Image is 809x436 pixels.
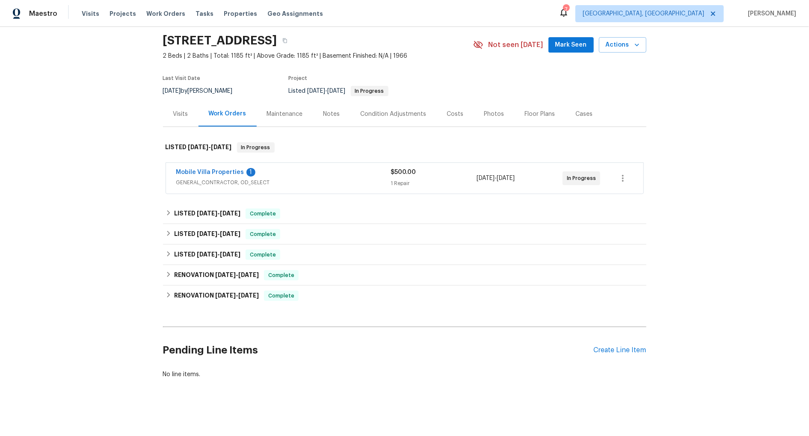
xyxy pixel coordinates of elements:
span: Projects [110,9,136,18]
span: Not seen [DATE] [489,41,543,49]
span: GENERAL_CONTRACTOR, OD_SELECT [176,178,391,187]
span: [DATE] [163,88,181,94]
span: [DATE] [477,175,495,181]
div: by [PERSON_NAME] [163,86,243,96]
div: 1 [246,168,255,177]
span: [DATE] [238,272,259,278]
div: LISTED [DATE]-[DATE]Complete [163,245,646,265]
span: [DATE] [197,210,217,216]
span: Visits [82,9,99,18]
span: Mark Seen [555,40,587,50]
div: 1 Repair [391,179,477,188]
span: - [197,251,240,257]
span: - [197,210,240,216]
span: [DATE] [211,144,232,150]
span: [PERSON_NAME] [744,9,796,18]
h6: LISTED [174,229,240,239]
span: [DATE] [220,210,240,216]
span: Project [289,76,308,81]
h6: LISTED [166,142,232,153]
span: Last Visit Date [163,76,201,81]
span: Complete [246,250,279,259]
span: - [477,174,515,183]
span: Actions [606,40,640,50]
span: [DATE] [238,292,259,298]
span: - [215,272,259,278]
span: Geo Assignments [267,9,323,18]
button: Copy Address [277,33,293,48]
span: In Progress [567,174,599,183]
div: Maintenance [267,110,303,118]
div: RENOVATION [DATE]-[DATE]Complete [163,286,646,306]
span: Complete [246,230,279,239]
div: LISTED [DATE]-[DATE]Complete [163,203,646,224]
div: Floor Plans [525,110,555,118]
h6: RENOVATION [174,270,259,280]
h2: [STREET_ADDRESS] [163,36,277,45]
button: Mark Seen [548,37,594,53]
div: Photos [484,110,504,118]
span: [DATE] [197,231,217,237]
div: RENOVATION [DATE]-[DATE]Complete [163,265,646,286]
span: Listed [289,88,388,94]
a: Mobile Villa Properties [176,169,244,175]
button: Actions [599,37,646,53]
span: Tasks [196,11,213,17]
span: In Progress [352,88,388,94]
span: Properties [224,9,257,18]
span: [DATE] [220,231,240,237]
div: No line items. [163,370,646,379]
span: Work Orders [146,9,185,18]
h2: Pending Line Items [163,330,594,370]
span: Complete [246,209,279,218]
div: LISTED [DATE]-[DATE]Complete [163,224,646,245]
span: - [308,88,346,94]
span: [DATE] [215,292,236,298]
div: Cases [576,110,593,118]
span: Complete [265,271,298,280]
span: In Progress [238,143,274,152]
span: $500.00 [391,169,416,175]
div: Condition Adjustments [361,110,427,118]
span: [DATE] [215,272,236,278]
span: - [188,144,232,150]
div: Visits [173,110,188,118]
span: [DATE] [197,251,217,257]
span: Maestro [29,9,57,18]
div: Notes [323,110,340,118]
span: [DATE] [188,144,209,150]
div: Create Line Item [594,346,646,354]
span: [DATE] [497,175,515,181]
span: Complete [265,292,298,300]
h6: LISTED [174,209,240,219]
span: [GEOGRAPHIC_DATA], [GEOGRAPHIC_DATA] [583,9,704,18]
span: [DATE] [220,251,240,257]
div: LISTED [DATE]-[DATE]In Progress [163,134,646,161]
div: Work Orders [209,109,246,118]
span: - [215,292,259,298]
h6: RENOVATION [174,291,259,301]
span: 2 Beds | 2 Baths | Total: 1185 ft² | Above Grade: 1185 ft² | Basement Finished: N/A | 1966 [163,52,473,60]
span: [DATE] [308,88,326,94]
div: Costs [447,110,464,118]
span: [DATE] [328,88,346,94]
span: - [197,231,240,237]
div: 7 [563,5,569,14]
h6: LISTED [174,250,240,260]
